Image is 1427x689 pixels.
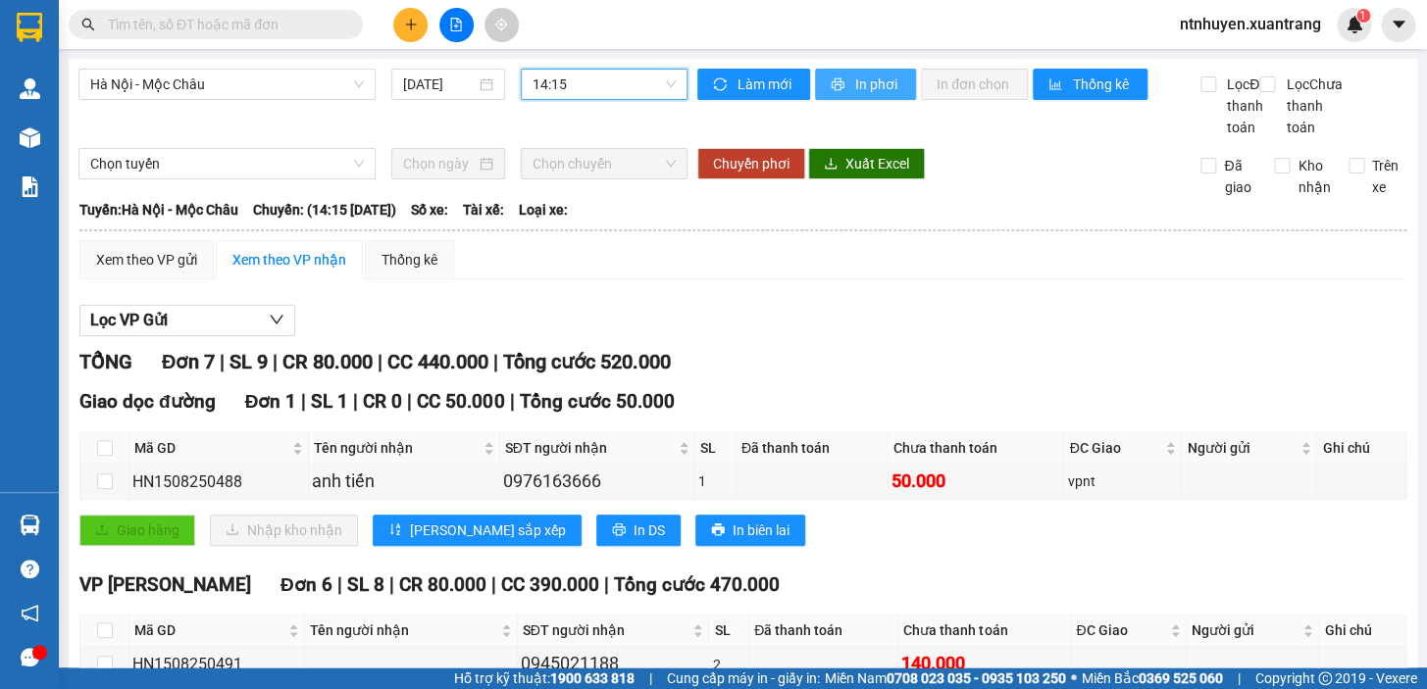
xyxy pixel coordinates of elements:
span: printer [612,522,626,538]
span: Tên người nhận [310,619,497,641]
span: | [219,350,224,373]
sup: 1 [1356,9,1370,23]
span: | [491,573,496,596]
button: downloadNhập kho nhận [210,515,358,546]
span: | [389,573,394,596]
span: Trên xe [1364,155,1407,198]
th: Ghi chú [1317,432,1406,465]
span: SL 9 [229,350,267,373]
div: Xem theo VP gửi [96,249,197,271]
div: 50.000 [892,468,1061,495]
span: Lọc Chưa thanh toán [1278,74,1348,138]
span: Mã GD [134,619,284,641]
img: icon-new-feature [1346,16,1363,33]
button: Chuyển phơi [697,148,805,179]
span: SL 8 [347,573,384,596]
button: bar-chartThống kê [1033,69,1147,100]
th: Đã thanh toán [737,432,889,465]
span: CC 390.000 [501,573,599,596]
button: caret-down [1381,8,1415,42]
span: printer [831,77,847,93]
div: vpnt [1067,470,1178,492]
span: | [337,573,342,596]
td: anh tiến [309,465,500,499]
div: HN1508250488 [132,469,305,494]
strong: 0369 525 060 [1139,670,1223,686]
span: Chọn tuyến [90,149,364,178]
span: caret-down [1390,16,1407,33]
span: Tên người nhận [314,437,480,459]
span: CR 0 [363,390,402,413]
button: downloadXuất Excel [808,148,925,179]
th: Ghi chú [1319,615,1406,647]
span: Số xe: [411,199,448,221]
span: 1 [1359,9,1366,23]
img: warehouse-icon [20,127,40,148]
span: question-circle [21,560,39,578]
span: Miền Bắc [1082,667,1223,689]
span: | [492,350,497,373]
input: Tìm tên, số ĐT hoặc mã đơn [108,14,339,35]
span: Người gửi [1187,437,1297,459]
span: SĐT người nhận [523,619,689,641]
span: | [377,350,382,373]
span: message [21,648,39,666]
button: Lọc VP Gửi [79,305,295,336]
th: Chưa thanh toán [898,615,1071,647]
span: Kho nhận [1290,155,1338,198]
span: download [824,157,838,172]
span: ⚪️ [1071,674,1077,682]
span: CR 80.000 [399,573,486,596]
img: logo-vxr [17,13,42,42]
span: In biên lai [733,519,790,541]
span: ĐC Giao [1069,437,1161,459]
span: TỔNG [79,350,132,373]
span: search [81,18,95,31]
span: Mã GD [134,437,288,459]
button: sort-ascending[PERSON_NAME] sắp xếp [373,515,582,546]
span: Giao dọc đường [79,390,216,413]
span: SL 1 [311,390,348,413]
span: Lọc Đã thanh toán [1219,74,1270,138]
span: Đơn 1 [245,390,297,413]
div: Xem theo VP nhận [232,249,346,271]
th: SL [709,615,749,647]
span: 14:15 [533,70,676,99]
span: In DS [634,519,665,541]
div: 140.000 [901,650,1067,677]
span: CR 80.000 [281,350,372,373]
span: sync [713,77,730,93]
span: Đơn 7 [162,350,214,373]
span: Tổng cước 50.000 [519,390,674,413]
span: Đã giao [1216,155,1259,198]
span: Loại xe: [519,199,568,221]
span: Chuyến: (14:15 [DATE]) [253,199,396,221]
span: | [649,667,652,689]
span: | [1238,667,1241,689]
span: down [269,312,284,327]
th: SL [695,432,736,465]
button: printerIn DS [596,515,681,546]
span: SĐT người nhận [505,437,676,459]
span: In phơi [855,74,900,95]
th: Đã thanh toán [749,615,898,647]
div: 1 [698,470,732,492]
div: HN1508250491 [132,652,301,676]
span: Người gửi [1192,619,1299,641]
span: aim [494,18,508,31]
span: Chọn chuyến [533,149,676,178]
button: uploadGiao hàng [79,515,195,546]
div: anh tiến [312,468,496,495]
td: HN1508250491 [129,647,305,681]
span: [PERSON_NAME] sắp xếp [410,519,566,541]
strong: 1900 633 818 [550,670,635,686]
span: notification [21,604,39,622]
img: warehouse-icon [20,78,40,99]
button: aim [484,8,519,42]
td: HN1508250488 [129,465,309,499]
b: Tuyến: Hà Nội - Mộc Châu [79,202,238,218]
span: CC 50.000 [417,390,504,413]
input: 15/08/2025 [403,74,477,95]
span: Tổng cước 520.000 [502,350,670,373]
span: sort-ascending [388,522,402,538]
